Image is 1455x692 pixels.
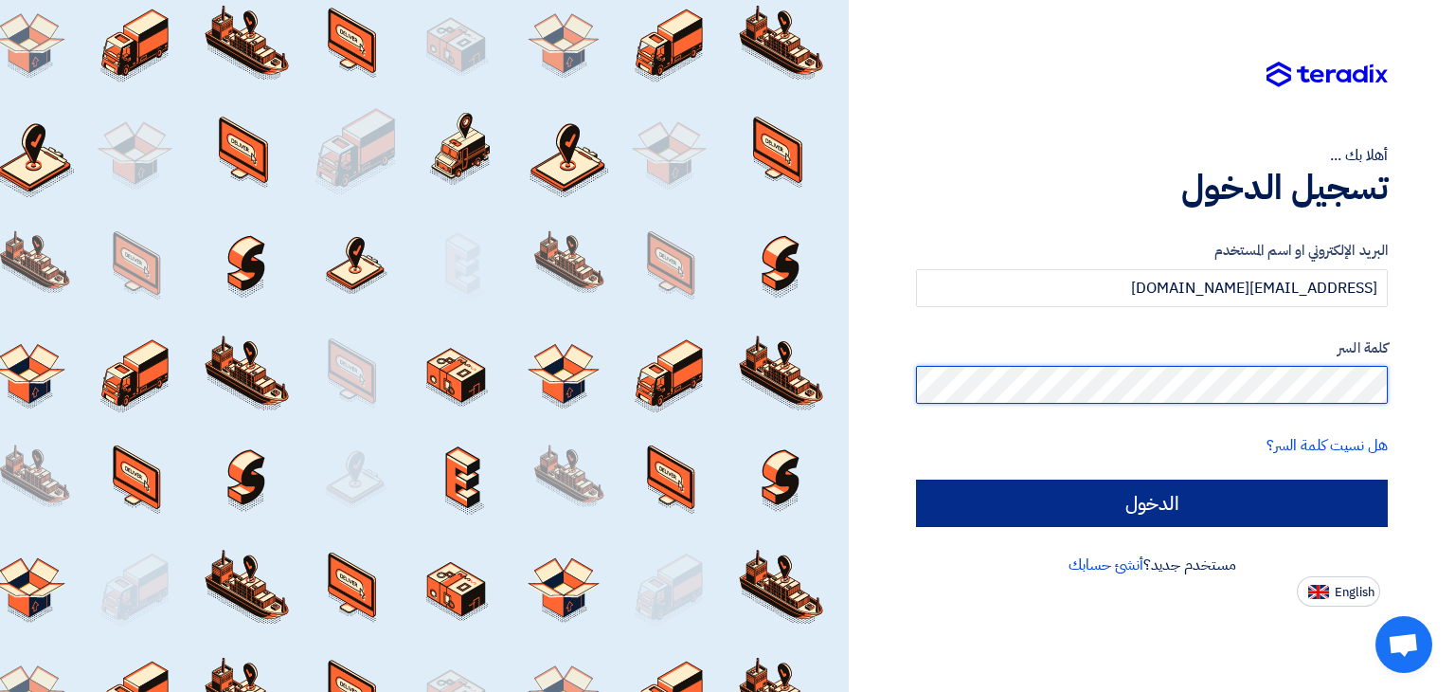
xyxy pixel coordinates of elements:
[916,240,1388,262] label: البريد الإلكتروني او اسم المستخدم
[1335,586,1374,599] span: English
[1308,585,1329,599] img: en-US.png
[916,337,1388,359] label: كلمة السر
[916,480,1388,527] input: الدخول
[1375,616,1432,673] div: Open chat
[1266,434,1388,457] a: هل نسيت كلمة السر؟
[916,554,1388,576] div: مستخدم جديد؟
[916,167,1388,209] h1: تسجيل الدخول
[916,144,1388,167] div: أهلا بك ...
[1266,62,1388,88] img: Teradix logo
[1297,576,1380,607] button: English
[916,269,1388,307] input: أدخل بريد العمل الإلكتروني او اسم المستخدم الخاص بك ...
[1069,554,1143,576] a: أنشئ حسابك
